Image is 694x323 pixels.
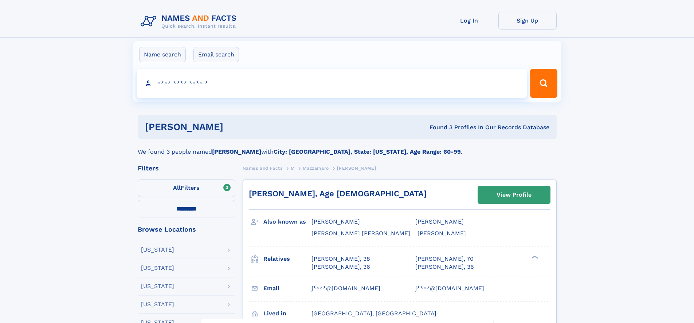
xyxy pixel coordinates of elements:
[337,166,376,171] span: [PERSON_NAME]
[263,307,311,320] h3: Lived in
[440,12,498,29] a: Log In
[530,255,538,259] div: ❯
[141,302,174,307] div: [US_STATE]
[415,218,464,225] span: [PERSON_NAME]
[291,164,295,173] a: M
[138,180,235,197] label: Filters
[497,186,532,203] div: View Profile
[193,47,239,62] label: Email search
[138,12,243,31] img: Logo Names and Facts
[274,148,461,155] b: City: [GEOGRAPHIC_DATA], State: [US_STATE], Age Range: 60-99
[311,230,410,237] span: [PERSON_NAME] [PERSON_NAME]
[311,310,436,317] span: [GEOGRAPHIC_DATA], [GEOGRAPHIC_DATA]
[415,263,474,271] a: [PERSON_NAME], 36
[249,189,427,198] a: [PERSON_NAME], Age [DEMOGRAPHIC_DATA]
[311,255,370,263] a: [PERSON_NAME], 38
[137,69,527,98] input: search input
[303,164,329,173] a: Mazzamaro
[138,165,235,172] div: Filters
[212,148,261,155] b: [PERSON_NAME]
[243,164,283,173] a: Names and Facts
[263,216,311,228] h3: Also known as
[326,123,549,131] div: Found 3 Profiles In Our Records Database
[530,69,557,98] button: Search Button
[311,263,370,271] a: [PERSON_NAME], 36
[263,282,311,295] h3: Email
[139,47,186,62] label: Name search
[263,253,311,265] h3: Relatives
[173,184,181,191] span: All
[141,247,174,253] div: [US_STATE]
[141,265,174,271] div: [US_STATE]
[138,226,235,233] div: Browse Locations
[138,139,557,156] div: We found 3 people named with .
[478,186,550,204] a: View Profile
[145,122,326,131] h1: [PERSON_NAME]
[415,255,474,263] a: [PERSON_NAME], 70
[417,230,466,237] span: [PERSON_NAME]
[498,12,557,29] a: Sign Up
[303,166,329,171] span: Mazzamaro
[291,166,295,171] span: M
[311,218,360,225] span: [PERSON_NAME]
[141,283,174,289] div: [US_STATE]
